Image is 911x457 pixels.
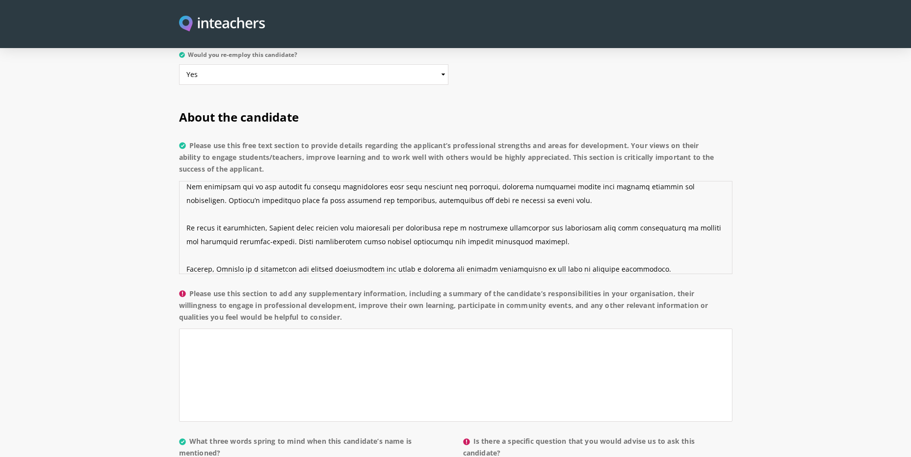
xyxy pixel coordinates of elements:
span: About the candidate [179,109,299,125]
a: Visit this site's homepage [179,16,265,33]
label: Would you re-employ this candidate? [179,51,448,64]
label: Please use this section to add any supplementary information, including a summary of the candidat... [179,288,732,329]
img: Inteachers [179,16,265,33]
label: Please use this free text section to provide details regarding the applicant’s professional stren... [179,140,732,181]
